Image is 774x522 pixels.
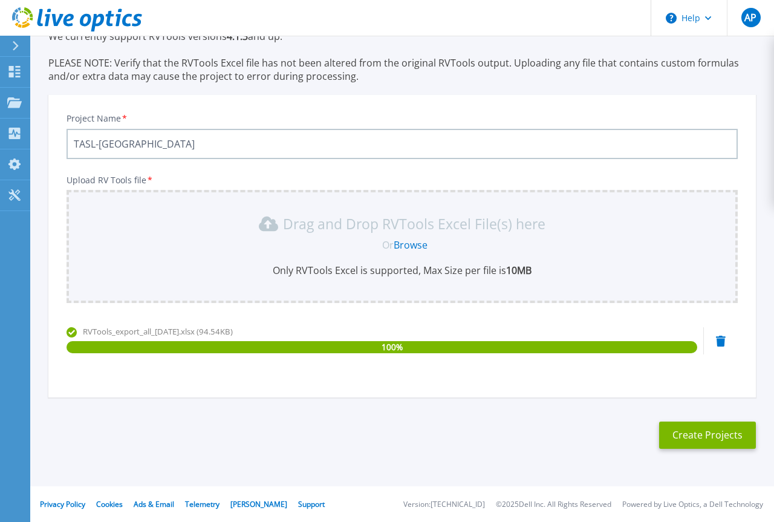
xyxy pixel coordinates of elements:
a: Cookies [96,499,123,509]
p: Only RVTools Excel is supported, Max Size per file is [74,264,730,277]
li: Version: [TECHNICAL_ID] [403,501,485,509]
a: Support [298,499,325,509]
p: Drag and Drop RVTools Excel File(s) here [283,218,545,230]
label: Project Name [67,114,128,123]
span: RVTools_export_all_[DATE].xlsx (94.54KB) [83,326,233,337]
li: © 2025 Dell Inc. All Rights Reserved [496,501,611,509]
p: Up to 5 RVTools Excel files can be uploaded for the same project. The Excel data from each file w... [48,3,756,83]
b: 10MB [506,264,532,277]
span: Or [382,238,394,252]
li: Powered by Live Optics, a Dell Technology [622,501,763,509]
input: Enter Project Name [67,129,738,159]
p: Upload RV Tools file [67,175,738,185]
div: Drag and Drop RVTools Excel File(s) here OrBrowseOnly RVTools Excel is supported, Max Size per fi... [74,214,730,277]
span: 100 % [382,341,403,353]
a: Privacy Policy [40,499,85,509]
strong: 4.1.3 [227,30,248,43]
a: Browse [394,238,428,252]
a: [PERSON_NAME] [230,499,287,509]
a: Telemetry [185,499,220,509]
a: Ads & Email [134,499,174,509]
button: Create Projects [659,422,756,449]
span: AP [744,13,756,22]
